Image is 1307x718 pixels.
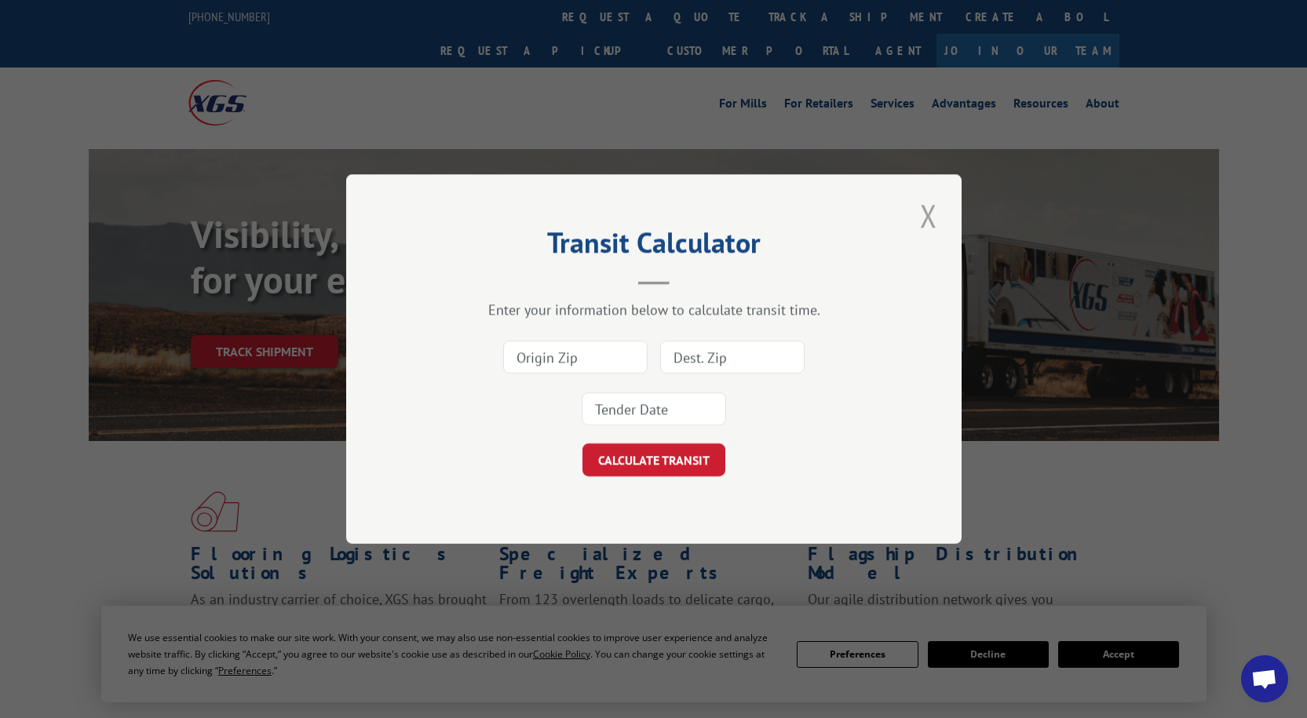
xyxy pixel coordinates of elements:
[425,301,883,319] div: Enter your information below to calculate transit time.
[582,392,726,425] input: Tender Date
[503,341,648,374] input: Origin Zip
[660,341,805,374] input: Dest. Zip
[425,231,883,261] h2: Transit Calculator
[1241,655,1288,702] a: Open chat
[915,194,942,237] button: Close modal
[582,443,725,476] button: CALCULATE TRANSIT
